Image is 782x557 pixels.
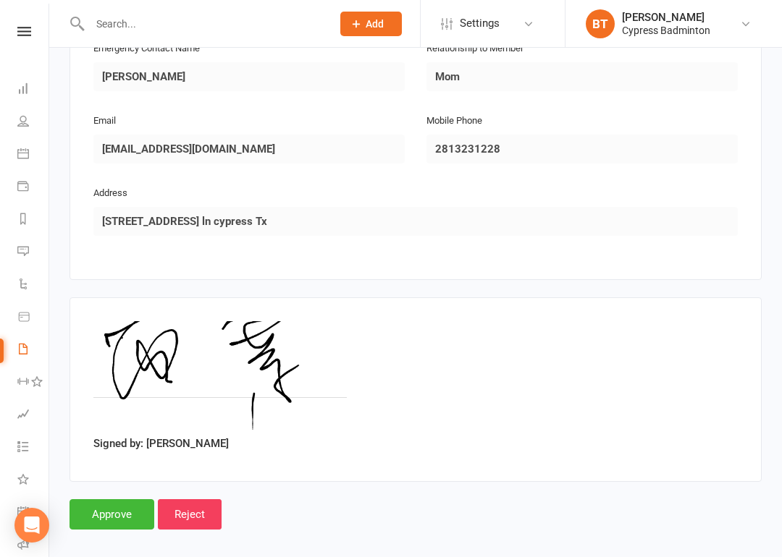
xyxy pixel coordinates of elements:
[426,41,524,56] label: Relationship to Member
[17,74,50,106] a: Dashboard
[366,18,384,30] span: Add
[158,499,222,530] input: Reject
[17,464,50,497] a: What's New
[17,497,50,530] a: General attendance kiosk mode
[17,171,50,204] a: Payments
[460,7,500,40] span: Settings
[17,139,50,171] a: Calendar
[17,302,50,334] a: Product Sales
[622,24,710,37] div: Cypress Badminton
[93,435,229,452] label: Signed by: [PERSON_NAME]
[340,12,402,36] button: Add
[85,14,321,34] input: Search...
[14,508,49,543] div: Open Intercom Messenger
[93,321,347,430] img: image1755390501.png
[93,41,200,56] label: Emergency Contact Name
[93,114,116,129] label: Email
[17,399,50,432] a: Assessments
[622,11,710,24] div: [PERSON_NAME]
[17,204,50,237] a: Reports
[17,106,50,139] a: People
[93,186,127,201] label: Address
[586,9,615,38] div: BT
[70,499,154,530] input: Approve
[426,114,482,129] label: Mobile Phone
